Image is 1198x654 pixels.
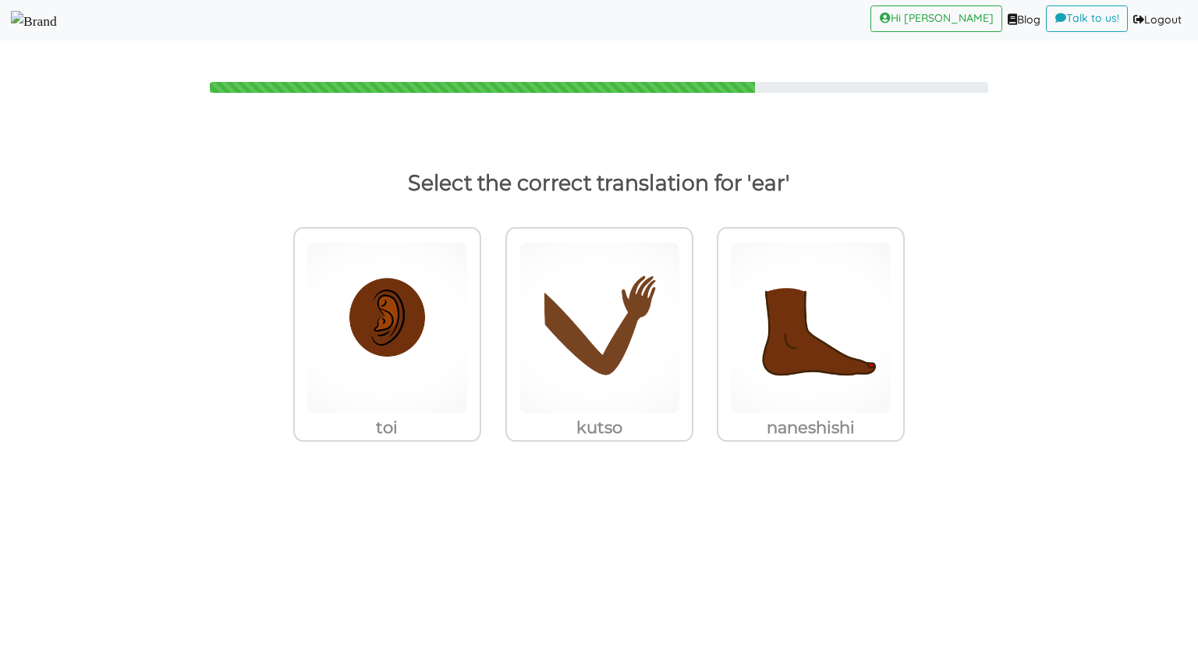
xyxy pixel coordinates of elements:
[718,414,903,442] p: naneshishi
[1002,5,1046,35] a: Blog
[507,414,692,442] p: kutso
[870,5,1002,32] a: Hi [PERSON_NAME]
[295,414,480,442] p: toi
[730,242,891,414] img: nantini.png
[1046,5,1128,32] a: Talk to us!
[519,242,680,414] img: abatwe.PNG
[11,11,57,31] img: Select Course Page
[30,165,1168,202] p: Select the correct translation for 'ear'
[1128,5,1187,35] a: Logout
[307,242,468,414] img: aso.png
